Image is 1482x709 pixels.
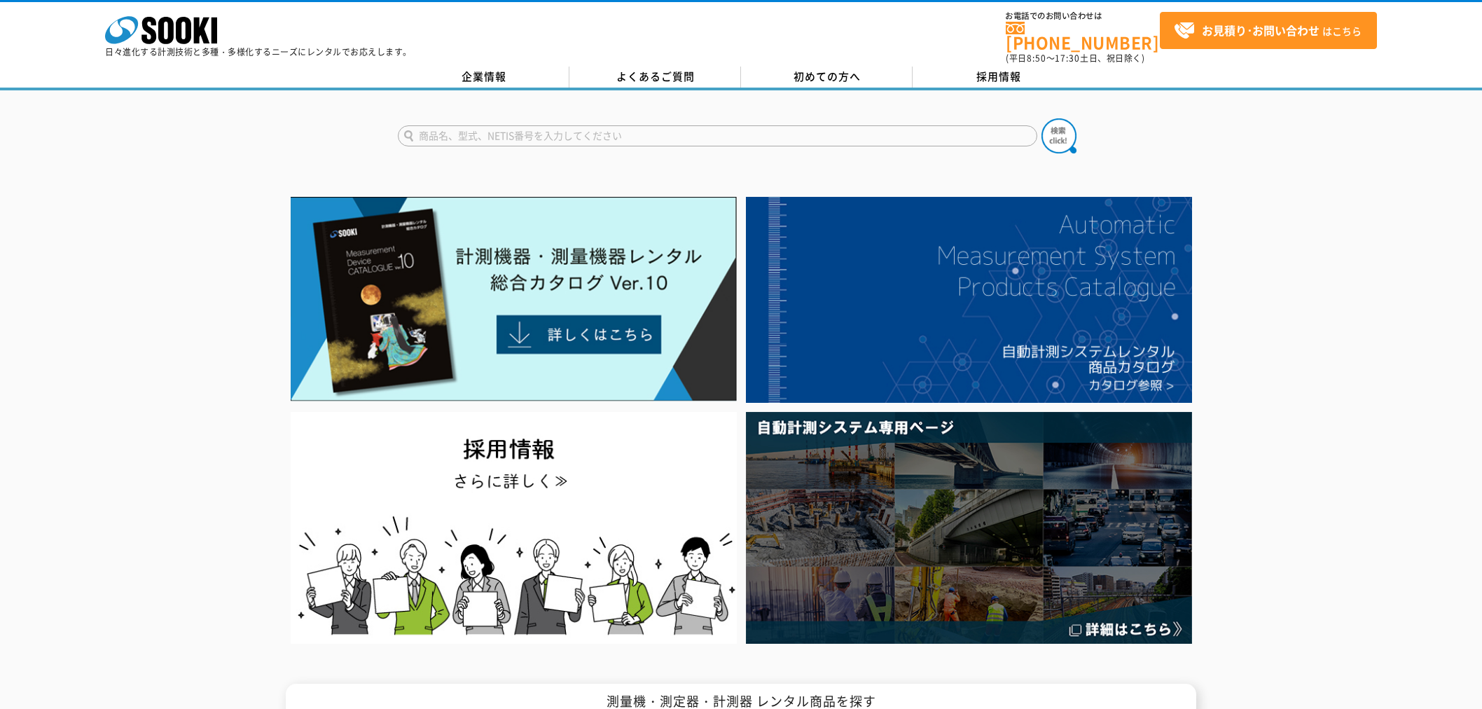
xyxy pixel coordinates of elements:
[746,197,1192,403] img: 自動計測システムカタログ
[398,67,569,88] a: 企業情報
[1160,12,1377,49] a: お見積り･お問い合わせはこちら
[1041,118,1076,153] img: btn_search.png
[1174,20,1362,41] span: はこちら
[1006,12,1160,20] span: お電話でのお問い合わせは
[569,67,741,88] a: よくあるご質問
[1006,22,1160,50] a: [PHONE_NUMBER]
[794,69,861,84] span: 初めての方へ
[1027,52,1046,64] span: 8:50
[291,197,737,401] img: Catalog Ver10
[913,67,1084,88] a: 採用情報
[105,48,412,56] p: 日々進化する計測技術と多種・多様化するニーズにレンタルでお応えします。
[741,67,913,88] a: 初めての方へ
[1006,52,1144,64] span: (平日 ～ 土日、祝日除く)
[291,412,737,644] img: SOOKI recruit
[398,125,1037,146] input: 商品名、型式、NETIS番号を入力してください
[1055,52,1080,64] span: 17:30
[746,412,1192,644] img: 自動計測システム専用ページ
[1202,22,1320,39] strong: お見積り･お問い合わせ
